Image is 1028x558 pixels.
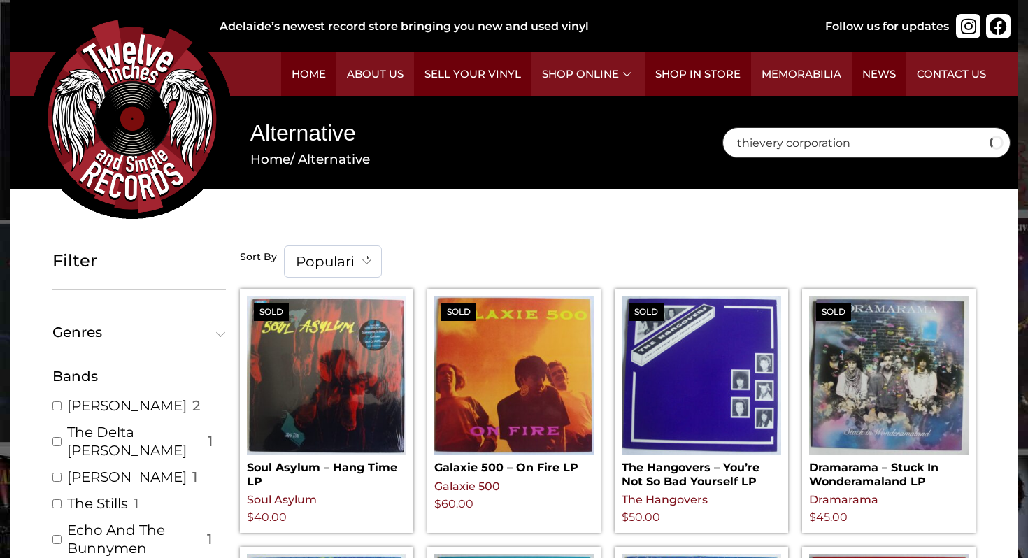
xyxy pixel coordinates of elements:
[434,296,594,474] a: SoldGalaxie 500 – On Fire LP
[254,303,289,321] span: Sold
[622,455,781,487] h2: The Hangovers – You’re Not So Bad Yourself LP
[622,510,629,524] span: $
[67,396,187,415] a: [PERSON_NAME]
[441,303,476,321] span: Sold
[816,303,851,321] span: Sold
[247,296,406,455] img: Soul Asylum – Hang Time LP
[220,18,780,35] div: Adelaide’s newest record store bringing you new and used vinyl
[67,494,128,513] a: The Stills
[906,52,997,96] a: Contact Us
[52,325,220,339] span: Genres
[247,510,287,524] bdi: 40.00
[825,18,949,35] div: Follow us for updates
[622,296,781,455] img: The Hangovers – You're Not So Bad Yourself LP
[192,468,197,486] span: 1
[281,52,336,96] a: Home
[207,530,212,548] span: 1
[240,251,277,264] h5: Sort By
[414,52,531,96] a: Sell Your Vinyl
[247,493,317,506] a: Soul Asylum
[247,455,406,487] h2: Soul Asylum – Hang Time LP
[67,423,202,459] a: The Delta [PERSON_NAME]
[250,151,290,167] a: Home
[52,325,226,339] button: Genres
[434,455,594,474] h2: Galaxie 500 – On Fire LP
[852,52,906,96] a: News
[134,494,138,513] span: 1
[434,497,441,510] span: $
[622,296,781,487] a: SoldThe Hangovers – You’re Not So Bad Yourself LP
[809,296,969,455] img: Dramarama – Stuck In Wonderamaland LP
[809,510,848,524] bdi: 45.00
[250,117,680,149] h1: Alternative
[208,432,213,450] span: 1
[622,510,660,524] bdi: 50.00
[531,52,645,96] a: Shop Online
[809,510,816,524] span: $
[434,497,473,510] bdi: 60.00
[336,52,414,96] a: About Us
[434,480,500,493] a: Galaxie 500
[622,493,708,506] a: The Hangovers
[809,296,969,487] a: SoldDramarama – Stuck In Wonderamaland LP
[67,468,187,486] a: [PERSON_NAME]
[192,396,200,415] span: 2
[809,455,969,487] h2: Dramarama – Stuck In Wonderamaland LP
[67,521,201,557] a: Echo And The Bunnymen
[809,493,878,506] a: Dramarama
[250,150,680,169] nav: Breadcrumb
[434,296,594,455] img: Galaxie 500 – On Fire LP
[722,127,1011,158] input: Search
[285,246,381,277] span: Popularity
[284,245,382,278] span: Popularity
[247,296,406,487] a: SoldSoul Asylum – Hang Time LP
[645,52,751,96] a: Shop in Store
[751,52,852,96] a: Memorabilia
[629,303,664,321] span: Sold
[52,366,226,387] div: Bands
[52,251,226,271] h5: Filter
[247,510,254,524] span: $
